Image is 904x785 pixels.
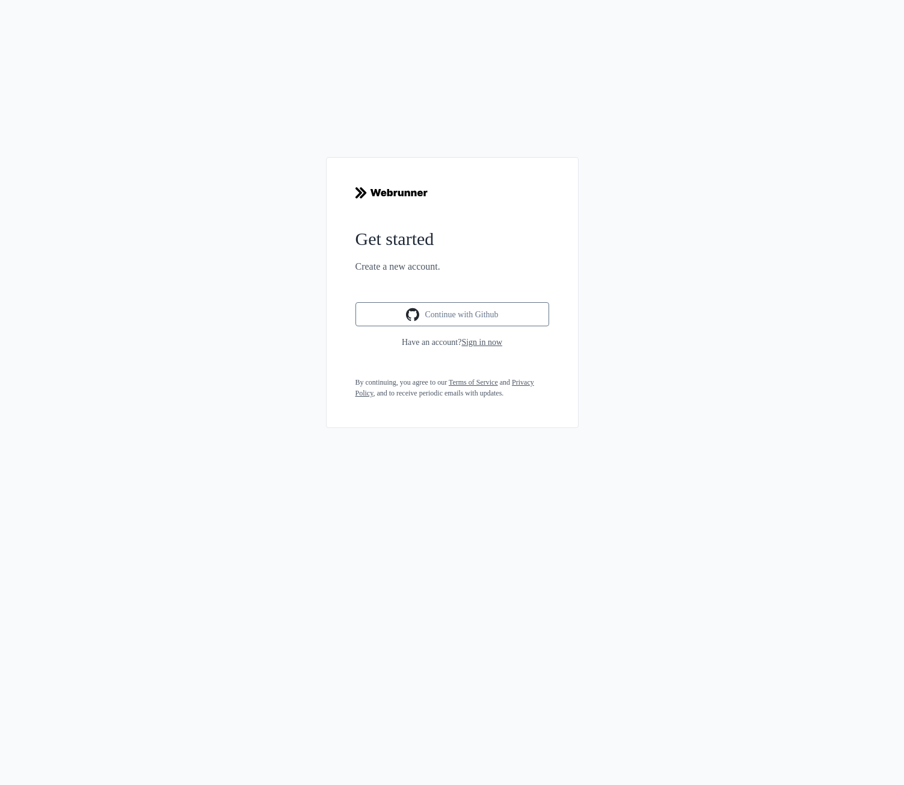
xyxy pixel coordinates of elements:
[355,228,549,249] div: Get started
[355,336,549,348] div: Have an account?
[355,259,549,273] div: Create a new account.
[466,336,510,347] a: Sign in now
[457,377,509,387] a: Terms of Service
[355,302,549,326] button: Continue with Github
[355,377,549,399] div: By continuing, you agree to our and , and to receive periodic emails with updates.
[401,308,503,321] div: Continue with Github
[355,187,428,199] img: logo
[355,377,549,398] a: Privacy Policy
